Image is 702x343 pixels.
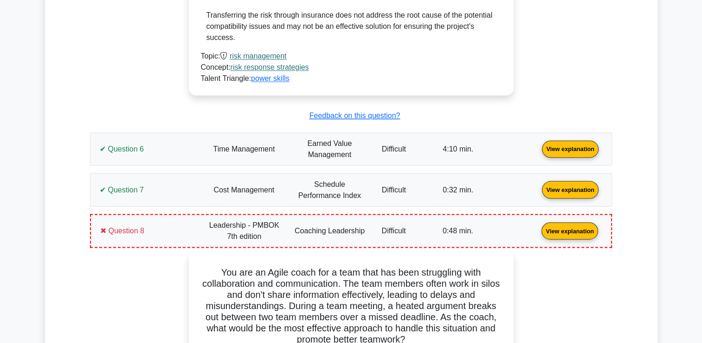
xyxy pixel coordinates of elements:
a: View explanation [538,226,602,234]
a: risk management [230,52,287,60]
div: Topic: [201,51,502,62]
a: View explanation [538,185,602,193]
a: Feedback on this question? [309,112,400,119]
a: power skills [251,74,290,82]
div: Concept: [201,62,502,73]
div: Talent Triangle: [201,51,502,84]
a: View explanation [538,145,602,152]
a: risk response strategies [231,63,309,71]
